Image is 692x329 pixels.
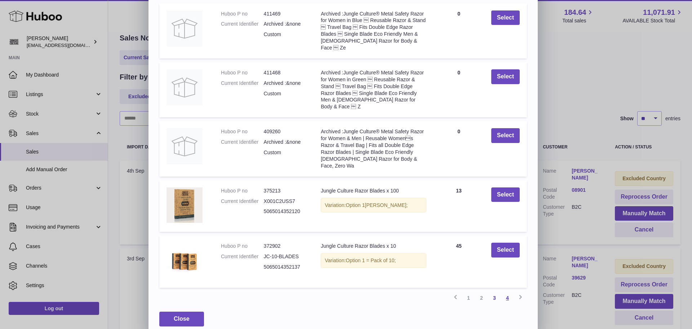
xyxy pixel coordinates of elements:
[167,243,203,279] img: Jungle Culture Razor Blades x 10
[491,187,520,202] button: Select
[321,69,426,110] div: Archived :Jungle Culture® Metal Safety Razor for Women in Green  Reusable Razor & Stand  Travel...
[264,253,307,260] dd: JC-10-BLADES
[321,253,426,268] div: Variation:
[475,291,488,304] a: 2
[346,257,396,263] span: Option 1 = Pack of 10;
[221,139,264,146] dt: Current Identifier
[321,187,426,194] div: Jungle Culture Razor Blades x 100
[264,139,307,146] dd: Archived :&none
[221,69,264,76] dt: Huboo P no
[434,121,484,176] td: 0
[159,312,204,326] button: Close
[167,128,203,164] img: Archived :Jungle Culture® Metal Safety Razor for Women & Men | Reusable Womens Razor & Travel Ba...
[264,31,307,38] dd: Custom
[221,253,264,260] dt: Current Identifier
[264,187,307,194] dd: 375213
[264,69,307,76] dd: 411468
[264,149,307,156] dd: Custom
[491,69,520,84] button: Select
[488,291,501,304] a: 3
[321,10,426,51] div: Archived :Jungle Culture® Metal Safety Razor for Women in Blue  Reusable Razor & Stand  Travel ...
[167,187,203,223] img: Jungle Culture Razor Blades x 100
[434,235,484,288] td: 45
[264,198,307,205] dd: X001C2USS7
[264,10,307,17] dd: 411469
[264,80,307,87] dd: Archived :&none
[221,243,264,250] dt: Huboo P no
[221,187,264,194] dt: Huboo P no
[434,3,484,59] td: 0
[264,208,307,215] dd: 5065014352120
[264,243,307,250] dd: 372902
[491,10,520,25] button: Select
[501,291,514,304] a: 4
[167,10,203,47] img: Archived :Jungle Culture® Metal Safety Razor for Women in Blue  Reusable Razor & Stand  Travel ...
[221,128,264,135] dt: Huboo P no
[221,198,264,205] dt: Current Identifier
[264,21,307,27] dd: Archived :&none
[221,10,264,17] dt: Huboo P no
[264,90,307,97] dd: Custom
[434,180,484,232] td: 13
[264,128,307,135] dd: 409260
[174,316,190,322] span: Close
[491,128,520,143] button: Select
[491,243,520,257] button: Select
[321,198,426,213] div: Variation:
[462,291,475,304] a: 1
[346,202,408,208] span: Option 1[PERSON_NAME];
[264,264,307,270] dd: 5065014352137
[321,128,426,169] div: Archived :Jungle Culture® Metal Safety Razor for Women & Men | Reusable Womens Razor & Travel Ba...
[434,62,484,117] td: 0
[167,69,203,105] img: Archived :Jungle Culture® Metal Safety Razor for Women in Green  Reusable Razor & Stand  Travel...
[221,21,264,27] dt: Current Identifier
[321,243,426,250] div: Jungle Culture Razor Blades x 10
[221,80,264,87] dt: Current Identifier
